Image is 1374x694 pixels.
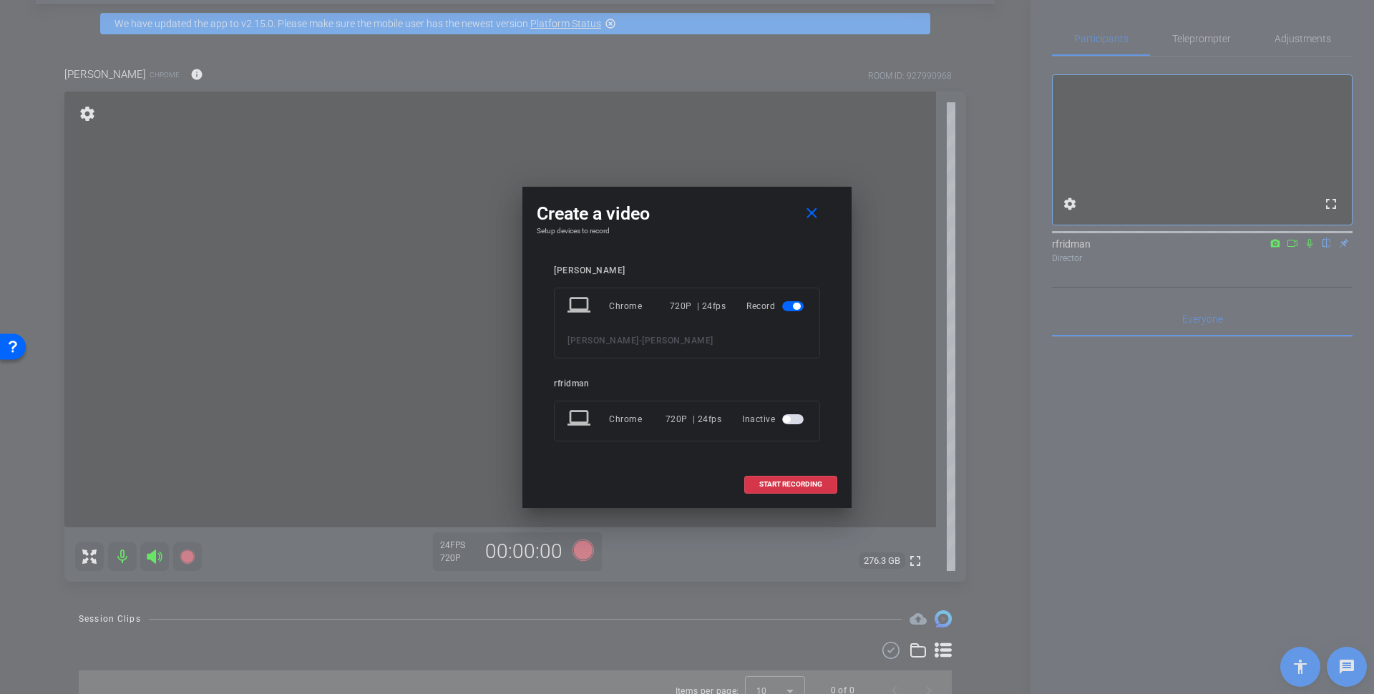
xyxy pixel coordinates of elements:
[759,481,822,488] span: START RECORDING
[567,406,593,432] mat-icon: laptop
[666,406,722,432] div: 720P | 24fps
[537,227,837,235] h4: Setup devices to record
[537,201,837,227] div: Create a video
[746,293,807,319] div: Record
[639,336,643,346] span: -
[642,336,713,346] span: [PERSON_NAME]
[744,476,837,494] button: START RECORDING
[742,406,807,432] div: Inactive
[554,378,820,389] div: rfridman
[609,293,670,319] div: Chrome
[609,406,666,432] div: Chrome
[567,336,639,346] span: [PERSON_NAME]
[554,265,820,276] div: [PERSON_NAME]
[670,293,726,319] div: 720P | 24fps
[803,205,821,223] mat-icon: close
[567,293,593,319] mat-icon: laptop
